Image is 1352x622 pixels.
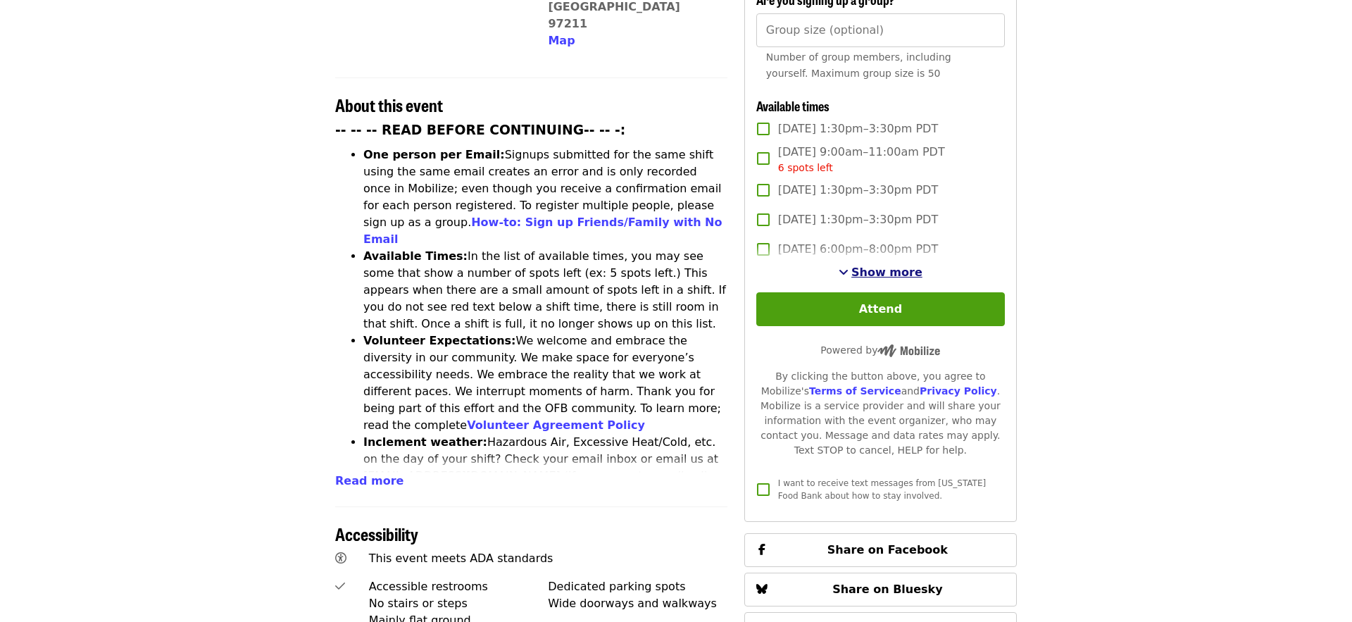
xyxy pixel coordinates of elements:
[778,478,986,501] span: I want to receive text messages from [US_STATE] Food Bank about how to stay involved.
[778,162,833,173] span: 6 spots left
[778,120,938,137] span: [DATE] 1:30pm–3:30pm PDT
[335,92,443,117] span: About this event
[363,435,487,449] strong: Inclement weather:
[363,334,516,347] strong: Volunteer Expectations:
[335,552,346,565] i: universal-access icon
[756,13,1005,47] input: [object Object]
[335,474,403,487] span: Read more
[820,344,940,356] span: Powered by
[766,51,951,79] span: Number of group members, including yourself. Maximum group size is 50
[778,241,938,258] span: [DATE] 6:00pm–8:00pm PDT
[756,292,1005,326] button: Attend
[548,34,575,47] span: Map
[827,543,948,556] span: Share on Facebook
[756,369,1005,458] div: By clicking the button above, you agree to Mobilize's and . Mobilize is a service provider and wi...
[877,344,940,357] img: Powered by Mobilize
[851,266,922,279] span: Show more
[832,583,943,596] span: Share on Bluesky
[778,144,945,175] span: [DATE] 9:00am–11:00am PDT
[920,385,997,397] a: Privacy Policy
[335,473,403,490] button: Read more
[548,32,575,49] button: Map
[363,249,468,263] strong: Available Times:
[467,418,645,432] a: Volunteer Agreement Policy
[363,434,727,518] li: Hazardous Air, Excessive Heat/Cold, etc. on the day of your shift? Check your email inbox or emai...
[369,552,553,565] span: This event meets ADA standards
[778,182,938,199] span: [DATE] 1:30pm–3:30pm PDT
[778,211,938,228] span: [DATE] 1:30pm–3:30pm PDT
[369,595,549,612] div: No stairs or steps
[335,580,345,593] i: check icon
[363,248,727,332] li: In the list of available times, you may see some that show a number of spots left (ex: 5 spots le...
[548,595,727,612] div: Wide doorways and walkways
[756,97,830,115] span: Available times
[335,123,625,137] strong: -- -- -- READ BEFORE CONTINUING-- -- -:
[369,578,549,595] div: Accessible restrooms
[839,264,922,281] button: See more timeslots
[363,147,727,248] li: Signups submitted for the same shift using the same email creates an error and is only recorded o...
[744,533,1017,567] button: Share on Facebook
[363,148,505,161] strong: One person per Email:
[363,332,727,434] li: We welcome and embrace the diversity in our community. We make space for everyone’s accessibility...
[548,578,727,595] div: Dedicated parking spots
[809,385,901,397] a: Terms of Service
[744,573,1017,607] button: Share on Bluesky
[335,521,418,546] span: Accessibility
[363,216,722,246] a: How-to: Sign up Friends/Family with No Email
